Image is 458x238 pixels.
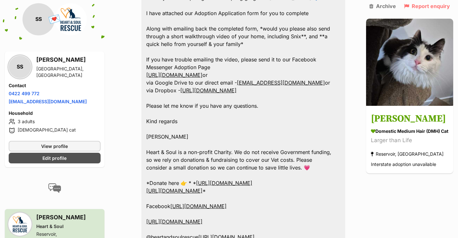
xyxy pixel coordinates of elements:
[180,87,237,94] a: [URL][DOMAIN_NAME]
[196,180,252,186] a: [URL][DOMAIN_NAME]
[41,143,68,150] span: View profile
[42,155,67,161] span: Edit profile
[48,183,61,193] img: conversation-icon-4a6f8262b818ee0b60e3300018af0b2d0b884aa5de6e9bcb8d3d4eeb1a70a7c4.svg
[170,203,227,209] a: [URL][DOMAIN_NAME]
[146,72,202,78] a: [URL][DOMAIN_NAME]
[366,107,453,174] a: [PERSON_NAME] Domestic Medium Hair (DMH) Cat Larger than Life Reservoir, [GEOGRAPHIC_DATA] Inters...
[371,136,448,145] div: Larger than Life
[55,3,87,35] img: Heart & Soul profile pic
[36,223,101,230] div: Heart & Soul
[404,3,450,9] a: Report enquiry
[9,118,101,125] li: 3 adults
[36,66,101,78] div: [GEOGRAPHIC_DATA], [GEOGRAPHIC_DATA]
[371,162,436,167] span: Interstate adoption unavailable
[146,218,202,225] a: [URL][DOMAIN_NAME]
[146,188,202,194] a: [URL][DOMAIN_NAME]
[36,55,101,64] h3: [PERSON_NAME]
[9,127,101,134] li: [DEMOGRAPHIC_DATA] cat
[9,110,101,116] h4: Household
[9,91,40,96] a: 0422 499 772
[369,3,396,9] a: Archive
[371,112,448,126] h3: [PERSON_NAME]
[371,150,444,159] div: Reservoir, [GEOGRAPHIC_DATA]
[9,82,101,89] h4: Contact
[371,128,448,135] div: Domestic Medium Hair (DMH) Cat
[47,13,62,26] span: 💌
[9,141,101,151] a: View profile
[36,213,101,222] h3: [PERSON_NAME]
[9,99,87,104] a: [EMAIL_ADDRESS][DOMAIN_NAME]
[22,3,55,35] div: SS
[366,19,453,106] img: Collins
[9,153,101,163] a: Edit profile
[237,79,325,86] a: [EMAIL_ADDRESS][DOMAIN_NAME]
[9,213,31,235] img: Heart & Soul profile pic
[9,56,31,78] div: SS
